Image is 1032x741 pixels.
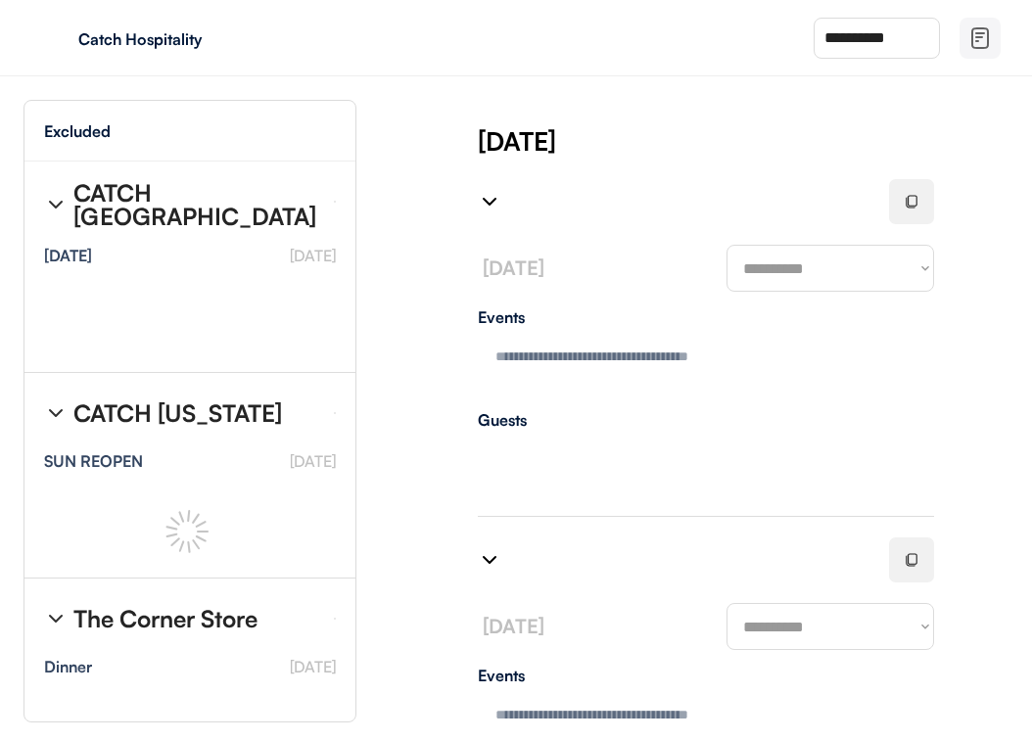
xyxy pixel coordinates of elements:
[290,451,336,471] font: [DATE]
[39,23,70,54] img: yH5BAEAAAAALAAAAAABAAEAAAIBRAA7
[478,412,934,428] div: Guests
[44,401,68,425] img: chevron-right%20%281%29.svg
[44,123,111,139] div: Excluded
[44,659,92,674] div: Dinner
[290,657,336,676] font: [DATE]
[478,123,1032,159] div: [DATE]
[290,246,336,265] font: [DATE]
[478,190,501,213] img: chevron-right%20%281%29.svg
[73,181,318,228] div: CATCH [GEOGRAPHIC_DATA]
[78,31,325,47] div: Catch Hospitality
[478,668,934,683] div: Events
[44,607,68,630] img: chevron-right%20%281%29.svg
[478,309,934,325] div: Events
[478,548,501,572] img: chevron-right%20%281%29.svg
[44,453,143,469] div: SUN REOPEN
[483,614,544,638] font: [DATE]
[44,248,92,263] div: [DATE]
[483,255,544,280] font: [DATE]
[73,607,258,630] div: The Corner Store
[968,26,992,50] img: file-02.svg
[44,193,68,216] img: chevron-right%20%281%29.svg
[73,401,282,425] div: CATCH [US_STATE]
